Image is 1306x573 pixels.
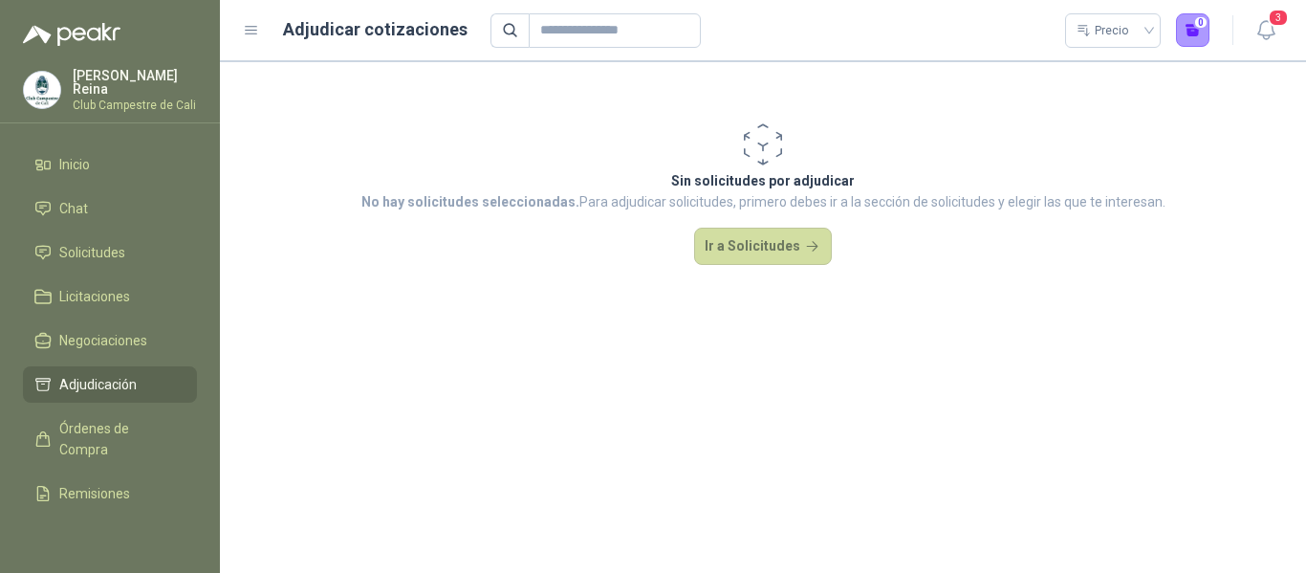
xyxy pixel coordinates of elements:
a: Remisiones [23,475,197,512]
div: Precio [1077,16,1132,45]
span: Inicio [59,154,90,175]
a: Negociaciones [23,322,197,359]
a: Órdenes de Compra [23,410,197,468]
p: Para adjudicar solicitudes, primero debes ir a la sección de solicitudes y elegir las que te inte... [361,191,1165,212]
strong: No hay solicitudes seleccionadas. [361,194,579,209]
h1: Adjudicar cotizaciones [283,16,468,43]
span: Remisiones [59,483,130,504]
a: Chat [23,190,197,227]
span: Negociaciones [59,330,147,351]
button: Ir a Solicitudes [694,228,832,266]
span: Solicitudes [59,242,125,263]
span: Licitaciones [59,286,130,307]
span: Órdenes de Compra [59,418,179,460]
a: Inicio [23,146,197,183]
a: Configuración [23,519,197,556]
span: 3 [1268,9,1289,27]
p: Sin solicitudes por adjudicar [361,170,1165,191]
img: Company Logo [24,72,60,108]
p: Club Campestre de Cali [73,99,197,111]
span: Adjudicación [59,374,137,395]
span: Chat [59,198,88,219]
button: 0 [1176,13,1210,48]
p: [PERSON_NAME] Reina [73,69,197,96]
img: Logo peakr [23,23,120,46]
a: Adjudicación [23,366,197,403]
a: Solicitudes [23,234,197,271]
button: 3 [1249,13,1283,48]
a: Licitaciones [23,278,197,315]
